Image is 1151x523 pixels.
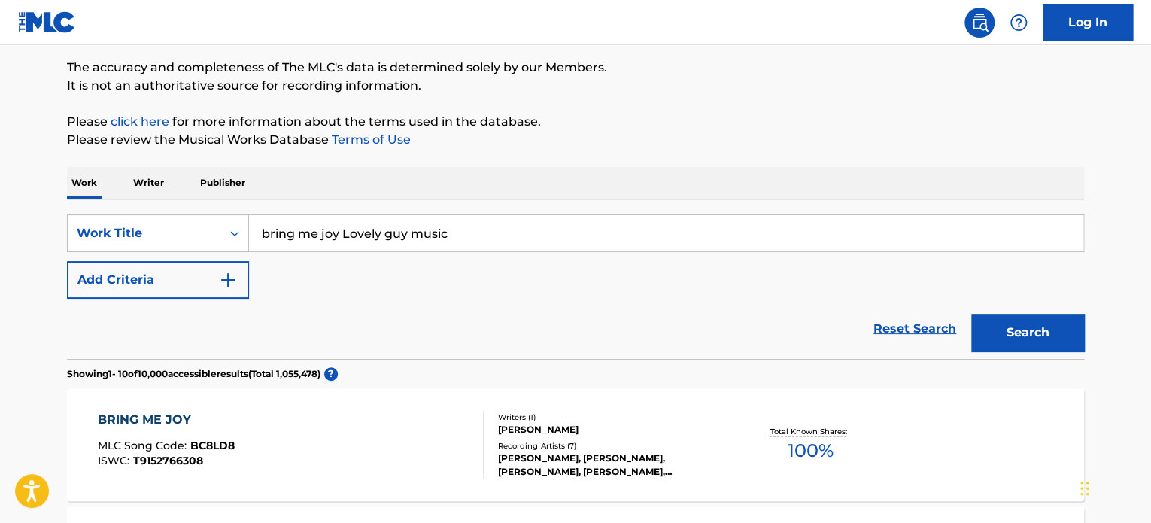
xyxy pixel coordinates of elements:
[1004,8,1034,38] div: Help
[219,271,237,289] img: 9d2ae6d4665cec9f34b9.svg
[787,437,833,464] span: 100 %
[1080,466,1089,511] div: Drag
[196,167,250,199] p: Publisher
[324,367,338,381] span: ?
[190,439,235,452] span: BC8LD8
[98,439,190,452] span: MLC Song Code :
[1043,4,1133,41] a: Log In
[111,114,169,129] a: click here
[129,167,169,199] p: Writer
[67,261,249,299] button: Add Criteria
[964,8,995,38] a: Public Search
[1076,451,1151,523] iframe: Chat Widget
[67,77,1084,95] p: It is not an authoritative source for recording information.
[498,423,725,436] div: [PERSON_NAME]
[67,214,1084,359] form: Search Form
[498,452,725,479] div: [PERSON_NAME], [PERSON_NAME], [PERSON_NAME], [PERSON_NAME], [PERSON_NAME]
[866,312,964,345] a: Reset Search
[498,412,725,423] div: Writers ( 1 )
[1010,14,1028,32] img: help
[329,132,411,147] a: Terms of Use
[98,454,133,467] span: ISWC :
[770,426,850,437] p: Total Known Shares:
[133,454,203,467] span: T9152766308
[971,314,1084,351] button: Search
[67,59,1084,77] p: The accuracy and completeness of The MLC's data is determined solely by our Members.
[67,367,320,381] p: Showing 1 - 10 of 10,000 accessible results (Total 1,055,478 )
[77,224,212,242] div: Work Title
[67,113,1084,131] p: Please for more information about the terms used in the database.
[98,411,235,429] div: BRING ME JOY
[970,14,989,32] img: search
[498,440,725,452] div: Recording Artists ( 7 )
[67,167,102,199] p: Work
[67,131,1084,149] p: Please review the Musical Works Database
[18,11,76,33] img: MLC Logo
[67,388,1084,501] a: BRING ME JOYMLC Song Code:BC8LD8ISWC:T9152766308Writers (1)[PERSON_NAME]Recording Artists (7)[PER...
